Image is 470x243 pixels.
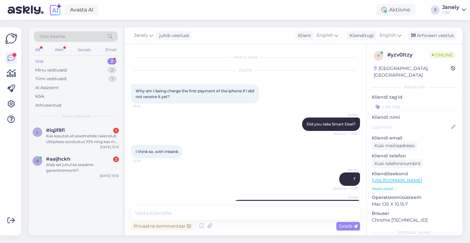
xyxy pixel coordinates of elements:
[131,68,360,73] div: [DATE]
[134,32,148,39] span: Janely
[131,54,360,60] div: Vestlus algas
[46,127,65,133] span: #lqjif8fi
[374,65,451,79] div: [GEOGRAPHIC_DATA], [GEOGRAPHIC_DATA]
[372,124,450,131] input: Lisa nimi
[35,76,67,82] div: Tiimi vestlused
[46,133,119,145] div: Kas kasutatud seadmetele rakendub üliõpilase soodustus 10% ning kas ma saaksin sinna otsa panna t...
[442,10,459,15] div: C&C
[307,122,356,126] span: Did you take Smart Deal?
[46,162,119,173] div: õtab sel juhul ka seadme garantiiremonti?
[35,85,59,91] div: AI Assistent
[442,5,466,15] a: JanelyC&C
[372,217,457,224] p: Chrome [TECHNICAL_ID]
[372,84,457,90] div: Kliendi info
[35,58,43,65] div: Uus
[34,46,41,54] div: All
[35,102,61,109] div: Arhiveeritud
[35,93,44,100] div: Kõik
[295,32,311,39] div: Klient
[46,156,70,162] span: #aaijhckh
[372,159,423,168] div: Küsi telefoninumbrit
[107,58,116,65] div: 2
[136,88,255,99] span: Why am I being charge the first payment of the iphone if I did not receive it yet?
[353,177,356,181] span: T
[372,194,457,201] p: Operatsioonisüsteem
[104,46,118,54] div: Email
[372,171,457,177] p: Klienditeekond
[380,32,396,39] span: English
[372,114,457,121] p: Kliendi nimi
[376,4,415,16] div: Aktiivne
[108,76,116,82] div: 1
[372,210,457,217] p: Brauser
[387,51,429,59] div: # yzv0ltzy
[108,67,116,73] div: 2
[133,104,157,109] span: 12:52
[133,159,157,163] span: 12:57
[372,102,457,111] input: Lisa tag
[131,222,193,231] div: Privaatne kommentaar
[372,153,457,159] p: Kliendi telefon
[347,32,374,39] div: Klienditugi
[334,195,358,200] span: Janely
[333,131,358,136] span: Nähtud ✓ 12:56
[157,32,189,39] div: juhib vestlust
[372,230,457,236] div: [PERSON_NAME]
[377,53,380,58] span: y
[334,112,358,117] span: Janely
[372,201,457,208] p: Mac OS X 10.15.7
[334,167,358,172] span: Janely
[317,32,333,39] span: English
[429,51,455,58] span: Online
[372,186,457,192] p: Vaata edasi ...
[35,67,67,73] div: Minu vestlused
[53,46,65,54] div: Web
[49,3,62,17] img: explore-ai
[136,149,178,154] span: I think so, with Inbank
[65,4,99,15] a: Avasta AI
[36,130,39,134] span: l
[76,46,92,54] div: Socials
[5,33,17,45] img: Askly Logo
[372,178,422,183] a: [URL][DOMAIN_NAME]
[36,158,39,163] span: a
[61,113,91,119] span: Uued vestlused
[431,5,440,14] div: J
[100,173,119,178] div: [DATE] 13:10
[100,145,119,149] div: [DATE] 13:13
[372,94,457,101] p: Kliendi tag'id
[372,135,457,141] p: Kliendi email
[339,223,357,229] span: Saada
[333,186,358,191] span: Nähtud ✓ 12:57
[40,33,65,40] span: Otsi kliente
[113,156,119,162] div: 2
[113,128,119,133] div: 1
[407,31,457,40] div: Arhiveeri vestlus
[442,5,459,10] div: Janely
[372,141,417,150] div: Küsi meiliaadressi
